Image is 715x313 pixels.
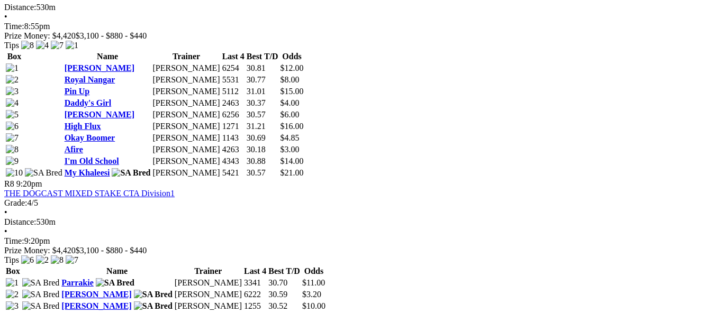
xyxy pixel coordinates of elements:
td: [PERSON_NAME] [152,63,221,73]
img: SA Bred [22,301,60,311]
img: 7 [6,133,19,143]
span: $3.20 [302,290,321,299]
td: [PERSON_NAME] [152,133,221,143]
span: $12.00 [280,63,304,72]
img: SA Bred [134,290,173,299]
th: Name [61,266,173,277]
span: Grade: [4,198,28,207]
img: 10 [6,168,23,178]
span: $8.00 [280,75,300,84]
td: 30.59 [268,289,301,300]
span: $4.00 [280,98,300,107]
span: $3,100 - $880 - $440 [76,31,147,40]
th: Name [64,51,151,62]
span: Box [7,52,22,61]
td: 5421 [222,168,245,178]
span: R8 [4,179,14,188]
th: Trainer [174,266,242,277]
img: SA Bred [25,168,62,178]
img: 1 [66,41,78,50]
a: [PERSON_NAME] [61,301,131,310]
a: Pin Up [65,87,90,96]
td: 4343 [222,156,245,167]
span: Tips [4,41,19,50]
span: • [4,208,7,217]
img: SA Bred [22,278,60,288]
img: 1 [6,278,19,288]
span: $14.00 [280,156,304,165]
img: 9 [6,156,19,166]
span: $6.00 [280,110,300,119]
td: 30.88 [246,156,279,167]
td: 30.57 [246,109,279,120]
td: [PERSON_NAME] [152,121,221,132]
img: 6 [21,255,34,265]
img: 4 [6,98,19,108]
td: 5112 [222,86,245,97]
th: Last 4 [222,51,245,62]
td: [PERSON_NAME] [174,301,242,311]
span: $11.00 [302,278,325,287]
img: 3 [6,301,19,311]
td: 30.18 [246,144,279,155]
a: High Flux [65,122,101,131]
th: Trainer [152,51,221,62]
td: 1143 [222,133,245,143]
td: 30.52 [268,301,301,311]
td: 30.69 [246,133,279,143]
img: 5 [6,110,19,119]
a: [PERSON_NAME] [65,110,134,119]
td: [PERSON_NAME] [174,289,242,300]
div: Prize Money: $4,420 [4,246,711,255]
a: Afire [65,145,83,154]
img: SA Bred [22,290,60,299]
th: Odds [280,51,304,62]
img: 2 [36,255,49,265]
div: 8:55pm [4,22,711,31]
img: SA Bred [112,168,150,178]
img: 1 [6,63,19,73]
span: $3.00 [280,145,300,154]
a: THE DOGCAST MIXED STAKE CTA Division1 [4,189,175,198]
span: Box [6,266,20,275]
img: 2 [6,290,19,299]
th: Odds [302,266,326,277]
span: $21.00 [280,168,304,177]
span: Distance: [4,3,36,12]
a: Parrakie [61,278,93,287]
img: 7 [66,255,78,265]
a: Royal Nangar [65,75,115,84]
img: 3 [6,87,19,96]
img: SA Bred [96,278,134,288]
img: 8 [6,145,19,154]
img: SA Bred [134,301,173,311]
td: 30.37 [246,98,279,108]
div: 4/5 [4,198,711,208]
td: [PERSON_NAME] [174,278,242,288]
a: Okay Boomer [65,133,115,142]
th: Last 4 [243,266,267,277]
td: 30.81 [246,63,279,73]
td: 2463 [222,98,245,108]
td: [PERSON_NAME] [152,109,221,120]
td: 31.01 [246,86,279,97]
span: $4.85 [280,133,300,142]
td: 1271 [222,121,245,132]
div: 530m [4,3,711,12]
span: $15.00 [280,87,304,96]
span: 9:20pm [16,179,42,188]
th: Best T/D [268,266,301,277]
td: 6254 [222,63,245,73]
img: 6 [6,122,19,131]
td: [PERSON_NAME] [152,156,221,167]
img: 4 [36,41,49,50]
a: [PERSON_NAME] [65,63,134,72]
span: $16.00 [280,122,304,131]
td: 30.77 [246,75,279,85]
img: 8 [21,41,34,50]
span: Distance: [4,217,36,226]
span: Time: [4,236,24,245]
a: I'm Old School [65,156,119,165]
a: My Khaleesi [65,168,110,177]
span: $3,100 - $880 - $440 [76,246,147,255]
